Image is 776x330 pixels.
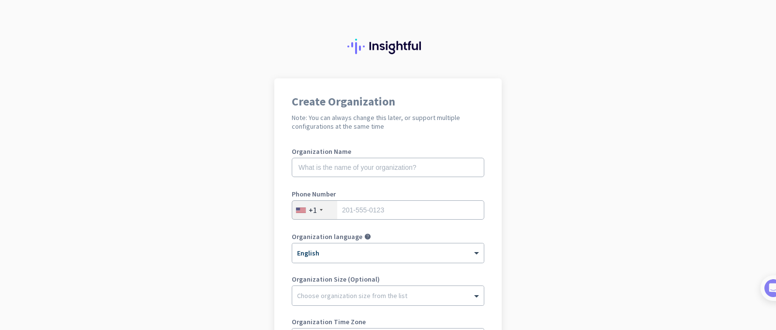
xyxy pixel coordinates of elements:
[292,113,484,131] h2: Note: You can always change this later, or support multiple configurations at the same time
[292,318,484,325] label: Organization Time Zone
[292,200,484,220] input: 201-555-0123
[364,233,371,240] i: help
[292,148,484,155] label: Organization Name
[309,205,317,215] div: +1
[292,191,484,197] label: Phone Number
[292,96,484,107] h1: Create Organization
[292,276,484,283] label: Organization Size (Optional)
[292,233,362,240] label: Organization language
[347,39,429,54] img: Insightful
[292,158,484,177] input: What is the name of your organization?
